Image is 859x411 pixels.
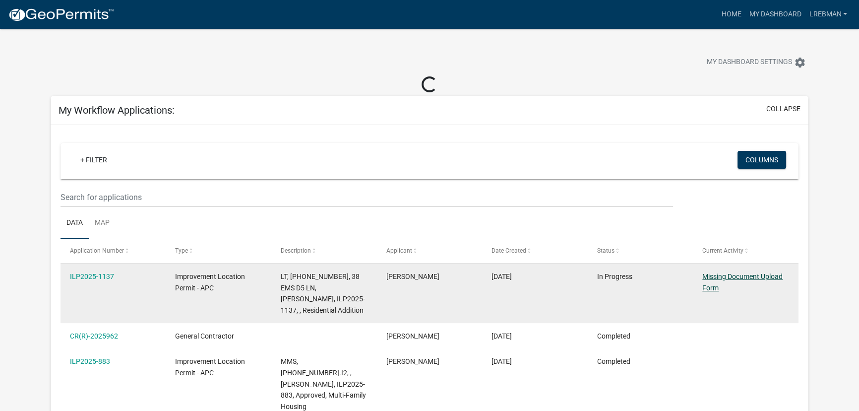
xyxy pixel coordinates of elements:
[386,357,439,365] span: Lori Rebman
[175,273,245,292] span: Improvement Location Permit - APC
[59,104,175,116] h5: My Workflow Applications:
[70,332,118,340] a: CR(R)-2025962
[587,239,693,263] datatable-header-cell: Status
[745,5,805,24] a: My Dashboard
[61,187,674,207] input: Search for applications
[175,332,234,340] span: General Contractor
[376,239,482,263] datatable-header-cell: Applicant
[175,357,245,377] span: Improvement Location Permit - APC
[271,239,377,263] datatable-header-cell: Description
[707,57,792,68] span: My Dashboard Settings
[766,104,800,114] button: collapse
[597,332,630,340] span: Completed
[386,247,412,254] span: Applicant
[70,273,114,280] a: ILP2025-1137
[805,5,851,24] a: lrebman
[61,207,89,239] a: Data
[693,239,798,263] datatable-header-cell: Current Activity
[281,357,366,411] span: MMS, 008-021-002.I2, , Rebman, ILP2025-883, Approved, Multi-Family Housing
[699,53,814,72] button: My Dashboard Settingssettings
[61,239,166,263] datatable-header-cell: Application Number
[702,273,783,292] a: Missing Document Upload Form
[491,332,512,340] span: 07/23/2025
[70,357,110,365] a: ILP2025-883
[70,247,124,254] span: Application Number
[72,151,115,169] a: + Filter
[281,273,365,314] span: LT, 027-098-082, 38 EMS D5 LN, Rebman, ILP2025-1137, , Residential Addition
[89,207,116,239] a: Map
[386,273,439,280] span: Lori Rebman
[491,273,512,280] span: 09/09/2025
[482,239,588,263] datatable-header-cell: Date Created
[717,5,745,24] a: Home
[175,247,188,254] span: Type
[794,57,806,68] i: settings
[491,357,512,365] span: 07/18/2025
[737,151,786,169] button: Columns
[597,273,632,280] span: In Progress
[491,247,526,254] span: Date Created
[386,332,439,340] span: Lori Rebman
[597,247,614,254] span: Status
[702,247,743,254] span: Current Activity
[281,247,311,254] span: Description
[166,239,271,263] datatable-header-cell: Type
[597,357,630,365] span: Completed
